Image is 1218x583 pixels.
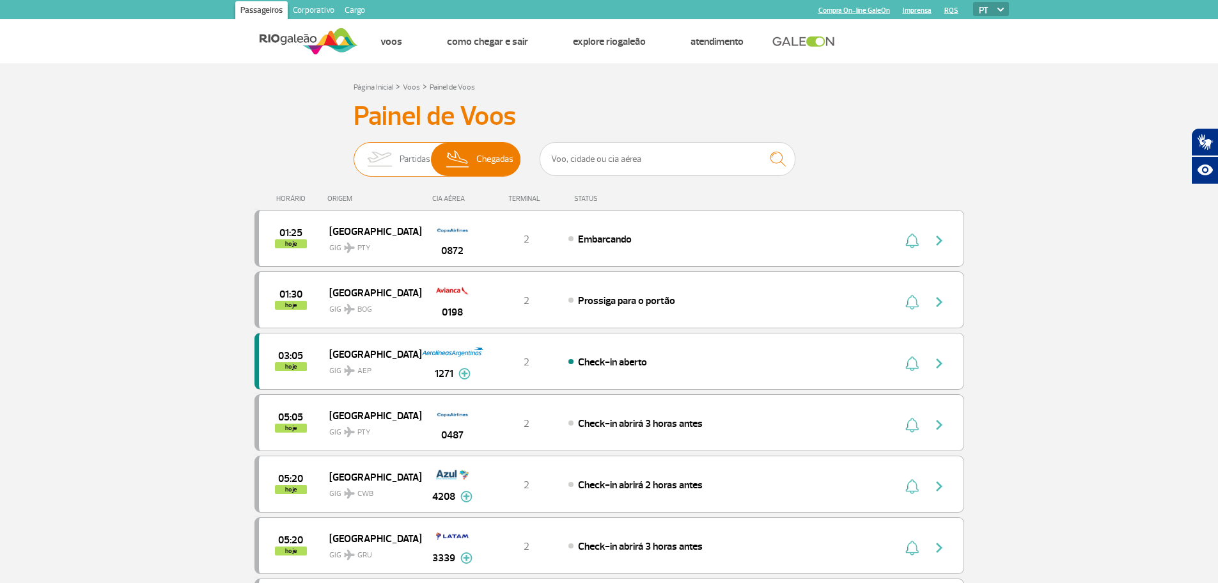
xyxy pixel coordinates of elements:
span: GIG [329,420,411,438]
span: Check-in aberto [578,356,647,369]
img: slider-embarque [359,143,400,176]
span: hoje [275,301,307,310]
a: Voos [403,83,420,92]
img: seta-direita-painel-voo.svg [932,540,947,555]
span: Check-in abrirá 2 horas antes [578,479,703,491]
span: hoje [275,239,307,248]
img: seta-direita-painel-voo.svg [932,479,947,494]
span: [GEOGRAPHIC_DATA] [329,346,411,362]
a: Voos [380,35,402,48]
img: destiny_airplane.svg [344,427,355,437]
img: sino-painel-voo.svg [905,356,919,371]
div: CIA AÉREA [421,195,485,203]
a: Cargo [340,1,370,22]
a: Imprensa [903,6,932,15]
span: 0198 [442,305,463,320]
span: GIG [329,358,411,377]
div: TERMINAL [485,195,568,203]
span: Embarcando [578,233,632,246]
a: Página Inicial [354,83,393,92]
a: > [423,79,427,93]
button: Abrir tradutor de língua de sinais. [1191,128,1218,156]
h3: Painel de Voos [354,100,865,132]
a: > [396,79,400,93]
img: seta-direita-painel-voo.svg [932,294,947,310]
img: mais-info-painel-voo.svg [460,491,472,502]
span: 2 [524,417,529,430]
span: [GEOGRAPHIC_DATA] [329,468,411,485]
span: hoje [275,362,307,371]
span: 4208 [432,489,455,504]
a: Explore RIOgaleão [573,35,646,48]
a: Como chegar e sair [447,35,528,48]
img: destiny_airplane.svg [344,365,355,376]
img: sino-painel-voo.svg [905,417,919,433]
span: hoje [275,547,307,555]
span: PTY [357,243,370,254]
a: RQS [944,6,958,15]
span: Chegadas [476,143,513,176]
img: slider-desembarque [439,143,477,176]
img: mais-info-painel-voo.svg [458,368,471,379]
span: [GEOGRAPHIC_DATA] [329,223,411,239]
span: 2 [524,356,529,369]
img: seta-direita-painel-voo.svg [932,356,947,371]
img: destiny_airplane.svg [344,304,355,314]
span: hoje [275,485,307,494]
span: GIG [329,543,411,561]
span: AEP [357,365,371,377]
span: GIG [329,236,411,254]
div: ORIGEM [327,195,421,203]
a: Compra On-line GaleOn [818,6,890,15]
span: PTY [357,427,370,438]
a: Corporativo [288,1,340,22]
img: sino-painel-voo.svg [905,233,919,248]
span: 0872 [441,243,464,259]
span: 2 [524,233,529,246]
img: seta-direita-painel-voo.svg [932,233,947,248]
img: mais-info-painel-voo.svg [460,552,472,564]
span: 3339 [432,550,455,566]
span: 1271 [435,366,453,381]
img: sino-painel-voo.svg [905,294,919,310]
span: Check-in abrirá 3 horas antes [578,540,703,553]
span: 2025-09-26 03:05:00 [278,351,303,360]
span: 2 [524,540,529,553]
input: Voo, cidade ou cia aérea [540,142,795,176]
span: Prossiga para o portão [578,294,675,307]
span: 0487 [441,427,464,443]
button: Abrir recursos assistivos. [1191,156,1218,184]
img: destiny_airplane.svg [344,550,355,560]
span: 2025-09-26 05:05:00 [278,413,303,422]
span: Check-in abrirá 3 horas antes [578,417,703,430]
img: sino-painel-voo.svg [905,540,919,555]
span: 2025-09-26 05:20:00 [278,474,303,483]
img: seta-direita-painel-voo.svg [932,417,947,433]
a: Passageiros [235,1,288,22]
span: 2 [524,479,529,491]
img: sino-painel-voo.svg [905,479,919,494]
div: STATUS [568,195,672,203]
span: 2 [524,294,529,307]
img: destiny_airplane.svg [344,243,355,253]
a: Painel de Voos [430,83,475,92]
span: BOG [357,304,372,315]
span: GRU [357,550,372,561]
span: [GEOGRAPHIC_DATA] [329,284,411,301]
span: GIG [329,481,411,500]
span: 2025-09-26 01:25:00 [279,228,302,237]
span: 2025-09-26 05:20:00 [278,536,303,545]
span: [GEOGRAPHIC_DATA] [329,407,411,424]
span: GIG [329,297,411,315]
img: destiny_airplane.svg [344,488,355,499]
span: 2025-09-26 01:30:00 [279,290,302,299]
span: [GEOGRAPHIC_DATA] [329,530,411,547]
div: Plugin de acessibilidade da Hand Talk. [1191,128,1218,184]
span: CWB [357,488,373,500]
div: HORÁRIO [258,195,328,203]
span: Partidas [400,143,430,176]
a: Atendimento [691,35,744,48]
span: hoje [275,424,307,433]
